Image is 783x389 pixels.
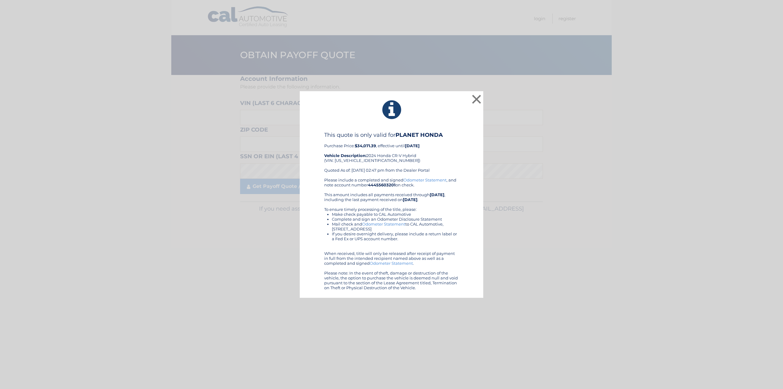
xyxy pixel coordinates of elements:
a: Odometer Statement [362,222,405,226]
a: Odometer Statement [370,261,413,266]
b: [DATE] [430,192,444,197]
b: PLANET HONDA [395,132,443,138]
b: 44455603201 [368,182,395,187]
b: [DATE] [405,143,420,148]
a: Odometer Statement [403,178,447,182]
div: Please include a completed and signed , and note account number on check. This amount includes al... [324,178,459,290]
button: × [470,93,483,105]
li: If you desire overnight delivery, please include a return label or a Fed Ex or UPS account number. [332,231,459,241]
li: Make check payable to CAL Automotive [332,212,459,217]
b: [DATE] [403,197,417,202]
strong: Vehicle Description: [324,153,366,158]
b: $34,071.39 [355,143,376,148]
h4: This quote is only valid for [324,132,459,138]
li: Mail check and to CAL Automotive, [STREET_ADDRESS] [332,222,459,231]
div: Purchase Price: , effective until 2024 Honda CR-V Hybrid (VIN: [US_VEHICLE_IDENTIFICATION_NUMBER]... [324,132,459,178]
li: Complete and sign an Odometer Disclosure Statement [332,217,459,222]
